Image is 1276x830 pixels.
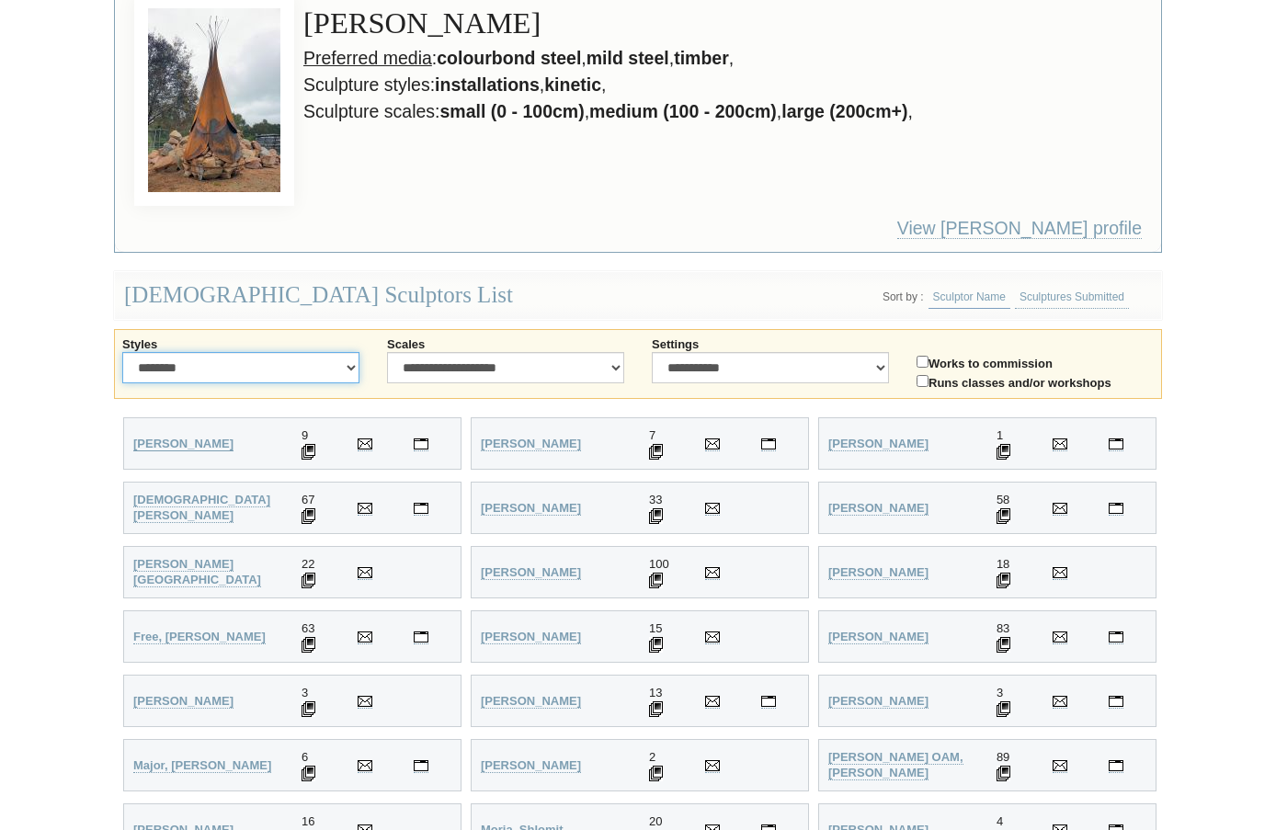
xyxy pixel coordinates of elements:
a: [PERSON_NAME] [481,565,581,580]
strong: [PERSON_NAME] [481,501,581,515]
img: Send Email to Bronwyn Culshaw [705,567,720,578]
img: 6 Sculptures displayed for Siouxsan - Claire Major [302,766,315,781]
a: [DEMOGRAPHIC_DATA][PERSON_NAME] [133,493,270,523]
span: 33 [649,493,662,506]
img: Send Email to Clare Collins [358,567,372,578]
a: [PERSON_NAME] [828,501,929,516]
strong: [PERSON_NAME] [481,565,581,579]
strong: Free, [PERSON_NAME] [133,630,266,643]
span: 89 [997,750,1009,764]
img: Send Email to Michael Meszaros OAM [1053,760,1067,771]
li: : , , , [162,45,1151,72]
a: [PERSON_NAME] [828,694,929,709]
strong: [PERSON_NAME] [481,630,581,643]
img: 67 Sculptures displayed for John Bishop [302,508,315,524]
a: Visit Michael Meszaros OAM's personal website [1109,758,1123,773]
span: 100 [649,557,669,571]
img: 63 Sculptures displayed for Kevin Free [302,637,315,653]
li: Sculpture styles: , , [162,72,1151,98]
img: 100 Sculptures displayed for Bronwyn Culshaw [649,573,663,588]
a: [PERSON_NAME] OAM, [PERSON_NAME] [828,750,963,780]
a: Visit Siouxsan - Claire Major's personal website [414,758,428,773]
a: Visit Nicole Allen's personal website [414,437,428,451]
a: Sculptor Name [929,286,1010,309]
label: Styles [122,337,359,352]
input: Works to commission [917,356,929,368]
u: Preferred media [303,48,432,68]
a: Visit John Bishop's personal website [414,501,428,516]
strong: [PERSON_NAME] [133,694,234,708]
span: 3 [302,686,308,699]
span: 18 [997,557,1009,571]
img: Send Email to Michelle Jane Kowalczyk [1053,696,1067,707]
img: 2 Sculptures displayed for Scott Marriott [649,766,663,781]
img: 3 Sculptures displayed for Bjorn Holm [302,701,315,717]
a: [PERSON_NAME] [481,758,581,773]
img: Visit Nicole Allen's personal website [414,438,428,449]
label: Works to commission [917,352,1154,371]
img: Send Email to Nicole Allen [358,438,372,449]
strong: [PERSON_NAME] [133,437,234,450]
strong: timber [674,48,729,68]
input: Runs classes and/or workshops [917,375,929,387]
img: Visit John Bishop's personal website [414,503,428,514]
a: [PERSON_NAME] [481,437,581,451]
li: Sculpture scales: , , , [162,98,1151,125]
span: 20 [649,814,662,828]
strong: colourbond steel [437,48,581,68]
strong: Major, [PERSON_NAME] [133,758,271,772]
label: Scales [387,337,624,352]
strong: [PERSON_NAME] [481,694,581,708]
img: Send Email to Rachel Boymal [705,503,720,514]
span: 58 [997,493,1009,506]
img: Visit Michael Meszaros OAM's personal website [1109,760,1123,771]
a: Visit Suzanne Kaldor's personal website [761,694,776,709]
strong: [PERSON_NAME] [828,694,929,708]
strong: [PERSON_NAME] [481,437,581,450]
span: 9 [302,428,308,442]
a: Visit Brenn Bartlett's personal website [1109,437,1123,451]
img: Send Email to Gillian Govan [1053,631,1067,642]
span: 4 [997,814,1003,828]
strong: installations [435,74,540,95]
img: 9 Sculptures displayed for Nicole Allen [302,444,315,460]
strong: kinetic [544,74,601,95]
span: 22 [302,557,314,571]
strong: [PERSON_NAME] [828,565,929,579]
li: Sort by : [883,290,924,303]
span: 7 [649,428,655,442]
strong: [PERSON_NAME] [828,501,929,515]
img: 22 Sculptures displayed for Clare Collins [302,573,315,588]
a: [PERSON_NAME] [481,694,581,709]
img: Send Email to Marynes Avila [705,438,720,449]
strong: [PERSON_NAME] OAM, [PERSON_NAME] [828,750,963,779]
img: Visit Betty Collier's personal website [1109,503,1123,514]
a: [PERSON_NAME] [828,630,929,644]
img: Send Email to Suzanne Kaldor [705,696,720,707]
span: 6 [302,750,308,764]
span: 15 [649,621,662,635]
a: Major, [PERSON_NAME] [133,758,271,773]
span: 13 [649,686,662,699]
img: Send Email to Fay Gerber [705,631,720,642]
strong: [PERSON_NAME] [481,758,581,772]
a: Visit Betty Collier's personal website [1109,501,1123,516]
strong: [PERSON_NAME] [828,437,929,450]
img: Send Email to Betty Collier [1053,503,1067,514]
a: [PERSON_NAME] [481,630,581,644]
a: Visit Gillian Govan's personal website [1109,630,1123,644]
img: 3 Sculptures displayed for Michelle Jane Kowalczyk [997,701,1010,717]
label: Runs classes and/or workshops [917,371,1154,391]
a: [PERSON_NAME] [133,694,234,709]
a: [PERSON_NAME][GEOGRAPHIC_DATA] [133,557,261,587]
img: Visit Marynes Avila's personal website [761,438,776,449]
a: View [PERSON_NAME] profile [897,218,1142,239]
img: Send Email to John Bishop [358,503,372,514]
strong: small (0 - 100cm) [440,101,585,121]
img: 58 Sculptures displayed for Betty Collier [997,508,1010,524]
strong: [PERSON_NAME] [828,630,929,643]
strong: medium (100 - 200cm) [589,101,777,121]
span: 3 [997,686,1003,699]
img: Send Email to Siouxsan - Claire Major [358,760,372,771]
a: Visit Kevin Free's personal website [414,630,428,644]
